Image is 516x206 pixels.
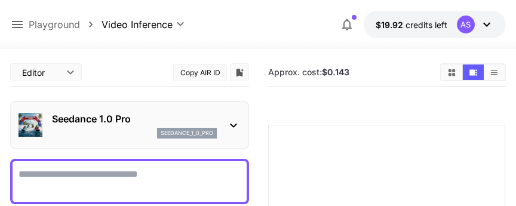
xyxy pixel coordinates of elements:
[268,67,349,77] span: Approx. cost:
[29,17,102,32] nav: breadcrumb
[376,20,406,30] span: $19.92
[22,66,59,79] span: Editor
[457,16,475,33] div: AS
[102,17,173,32] span: Video Inference
[463,64,484,80] button: Show media in video view
[29,17,80,32] a: Playground
[376,19,447,31] div: $19.92234
[234,65,245,79] button: Add to library
[484,64,505,80] button: Show media in list view
[322,67,349,77] b: $0.143
[364,11,506,38] button: $19.92234AS
[52,112,217,126] p: Seedance 1.0 Pro
[161,129,213,137] p: seedance_1_0_pro
[19,107,241,143] div: Seedance 1.0 Proseedance_1_0_pro
[440,63,506,81] div: Show media in grid viewShow media in video viewShow media in list view
[173,64,227,81] button: Copy AIR ID
[406,20,447,30] span: credits left
[441,64,462,80] button: Show media in grid view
